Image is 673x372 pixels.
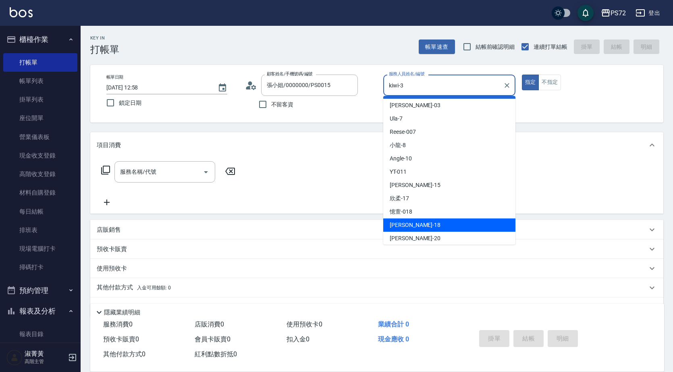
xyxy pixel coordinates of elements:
div: 項目消費 [90,132,663,158]
p: 項目消費 [97,141,121,150]
button: Open [199,166,212,179]
span: [PERSON_NAME] -18 [390,221,440,229]
button: 登出 [632,6,663,21]
span: 業績合計 0 [378,320,409,328]
span: Ula -7 [390,114,403,123]
span: [PERSON_NAME] -03 [390,101,440,110]
span: 預收卡販賣 0 [103,335,139,343]
p: 使用預收卡 [97,264,127,273]
button: 指定 [522,75,539,90]
button: save [577,5,594,21]
div: 備註及來源 [90,297,663,317]
span: Reese -007 [390,128,416,136]
button: 櫃檯作業 [3,29,77,50]
button: 報表及分析 [3,301,77,322]
a: 帳單列表 [3,72,77,90]
span: 連續打單結帳 [534,43,567,51]
h2: Key In [90,35,119,41]
button: Clear [501,80,513,91]
a: 現場電腦打卡 [3,239,77,258]
span: 服務消費 0 [103,320,133,328]
a: 材料自購登錄 [3,183,77,202]
span: 入金可用餘額: 0 [137,285,171,291]
span: [PERSON_NAME] -15 [390,181,440,189]
a: 高階收支登錄 [3,165,77,183]
div: 預收卡販賣 [90,239,663,259]
span: 現金應收 0 [378,335,409,343]
a: 報表目錄 [3,325,77,343]
span: 店販消費 0 [195,320,224,328]
span: 小龍 -8 [390,141,406,150]
span: 欣柔 -17 [390,194,409,203]
span: 其他付款方式 0 [103,350,145,358]
p: 備註及來源 [97,303,127,312]
span: 紅利點數折抵 0 [195,350,237,358]
button: 不指定 [538,75,561,90]
a: 排班表 [3,221,77,239]
div: 店販銷售 [90,220,663,239]
button: 帳單速查 [419,39,455,54]
span: 使用預收卡 0 [287,320,322,328]
label: 帳單日期 [106,74,123,80]
h5: 淑菁黃 [25,350,66,358]
div: PS72 [611,8,626,18]
span: [PERSON_NAME] -20 [390,234,440,243]
button: Choose date, selected date is 2025-08-25 [213,78,232,98]
span: 鎖定日期 [119,99,141,107]
a: 營業儀表板 [3,128,77,146]
span: 會員卡販賣 0 [195,335,231,343]
button: 預約管理 [3,280,77,301]
div: 其他付款方式入金可用餘額: 0 [90,278,663,297]
img: Person [6,349,23,366]
a: 現金收支登錄 [3,146,77,165]
span: 扣入金 0 [287,335,309,343]
p: 預收卡販賣 [97,245,127,254]
h3: 打帳單 [90,44,119,55]
span: 結帳前確認明細 [476,43,515,51]
a: 掛單列表 [3,90,77,109]
p: 隱藏業績明細 [104,308,140,317]
button: PS72 [598,5,629,21]
p: 其他付款方式 [97,283,171,292]
span: 不留客資 [271,100,294,109]
span: Angle -10 [390,154,412,163]
a: 打帳單 [3,53,77,72]
p: 高階主管 [25,358,66,365]
label: 顧客姓名/手機號碼/編號 [267,71,313,77]
input: YYYY/MM/DD hh:mm [106,81,210,94]
span: 憶萱 -018 [390,208,412,216]
a: 每日結帳 [3,202,77,221]
a: 掃碼打卡 [3,258,77,276]
a: 座位開單 [3,109,77,127]
p: 店販銷售 [97,226,121,234]
label: 服務人員姓名/編號 [389,71,424,77]
img: Logo [10,7,33,17]
div: 使用預收卡 [90,259,663,278]
span: YT -011 [390,168,407,176]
